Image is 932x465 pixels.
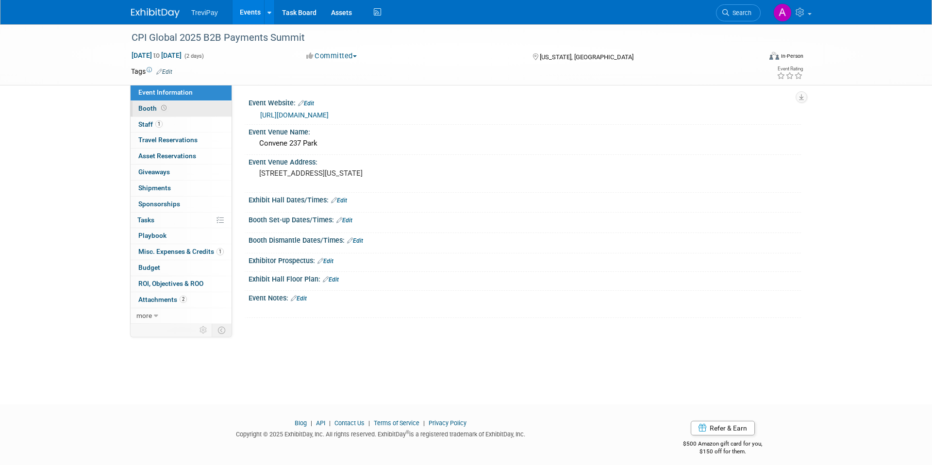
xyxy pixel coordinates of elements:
[334,419,365,427] a: Contact Us
[249,155,801,167] div: Event Venue Address:
[336,217,352,224] a: Edit
[159,104,168,112] span: Booth not reserved yet
[131,181,232,196] a: Shipments
[131,8,180,18] img: ExhibitDay
[131,101,232,116] a: Booth
[131,428,630,439] div: Copyright © 2025 ExhibitDay, Inc. All rights reserved. ExhibitDay is a registered trademark of Ex...
[131,117,232,133] a: Staff1
[317,258,333,265] a: Edit
[131,308,232,324] a: more
[131,228,232,244] a: Playbook
[327,419,333,427] span: |
[249,96,801,108] div: Event Website:
[298,100,314,107] a: Edit
[421,419,427,427] span: |
[249,213,801,225] div: Booth Set-up Dates/Times:
[138,248,224,255] span: Misc. Expenses & Credits
[347,237,363,244] a: Edit
[773,3,792,22] img: Andy Duong
[180,296,187,303] span: 2
[249,253,801,266] div: Exhibitor Prospectus:
[256,136,794,151] div: Convene 237 Park
[716,4,761,21] a: Search
[138,264,160,271] span: Budget
[137,216,154,224] span: Tasks
[540,53,633,61] span: [US_STATE], [GEOGRAPHIC_DATA]
[138,120,163,128] span: Staff
[131,260,232,276] a: Budget
[131,51,182,60] span: [DATE] [DATE]
[156,68,172,75] a: Edit
[374,419,419,427] a: Terms of Service
[131,244,232,260] a: Misc. Expenses & Credits1
[691,421,755,435] a: Refer & Earn
[249,125,801,137] div: Event Venue Name:
[131,85,232,100] a: Event Information
[316,419,325,427] a: API
[138,88,193,96] span: Event Information
[131,292,232,308] a: Attachments2
[249,233,801,246] div: Booth Dismantle Dates/Times:
[138,184,171,192] span: Shipments
[331,197,347,204] a: Edit
[138,280,203,287] span: ROI, Objectives & ROO
[131,149,232,164] a: Asset Reservations
[777,66,803,71] div: Event Rating
[729,9,751,17] span: Search
[138,168,170,176] span: Giveaways
[260,111,329,119] a: [URL][DOMAIN_NAME]
[138,200,180,208] span: Sponsorships
[212,324,232,336] td: Toggle Event Tabs
[216,248,224,255] span: 1
[155,120,163,128] span: 1
[308,419,315,427] span: |
[131,197,232,212] a: Sponsorships
[703,50,803,65] div: Event Format
[131,276,232,292] a: ROI, Objectives & ROO
[138,152,196,160] span: Asset Reservations
[138,232,166,239] span: Playbook
[131,133,232,148] a: Travel Reservations
[645,433,801,456] div: $500 Amazon gift card for you,
[303,51,361,61] button: Committed
[249,272,801,284] div: Exhibit Hall Floor Plan:
[781,52,803,60] div: In-Person
[195,324,212,336] td: Personalize Event Tab Strip
[295,419,307,427] a: Blog
[249,193,801,205] div: Exhibit Hall Dates/Times:
[138,104,168,112] span: Booth
[366,419,372,427] span: |
[136,312,152,319] span: more
[769,52,779,60] img: Format-Inperson.png
[249,291,801,303] div: Event Notes:
[429,419,466,427] a: Privacy Policy
[131,165,232,180] a: Giveaways
[406,430,409,435] sup: ®
[128,29,746,47] div: CPI Global 2025 B2B Payments Summit
[138,136,198,144] span: Travel Reservations
[152,51,161,59] span: to
[131,213,232,228] a: Tasks
[183,53,204,59] span: (2 days)
[191,9,218,17] span: TreviPay
[645,448,801,456] div: $150 off for them.
[291,295,307,302] a: Edit
[323,276,339,283] a: Edit
[131,66,172,76] td: Tags
[259,169,468,178] pre: [STREET_ADDRESS][US_STATE]
[138,296,187,303] span: Attachments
